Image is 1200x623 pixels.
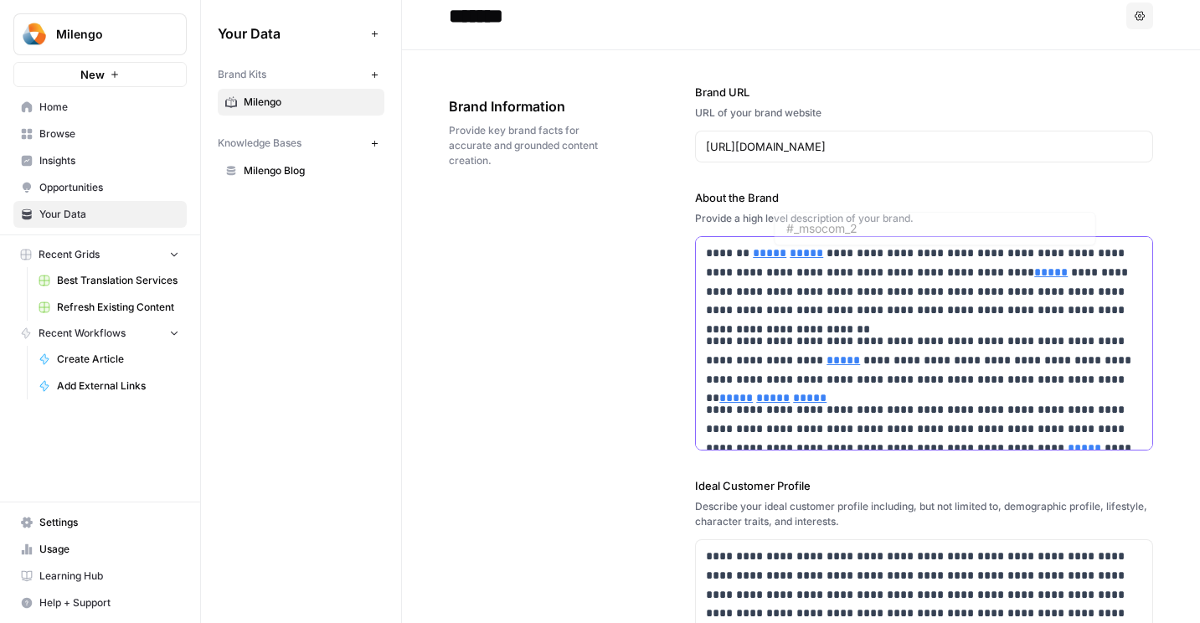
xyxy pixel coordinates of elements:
[13,94,187,121] a: Home
[39,515,179,530] span: Settings
[19,19,49,49] img: Milengo Logo
[57,273,179,288] span: Best Translation Services
[13,590,187,616] button: Help + Support
[80,66,105,83] span: New
[39,153,179,168] span: Insights
[706,138,1142,155] input: www.sundaysoccer.com
[13,201,187,228] a: Your Data
[13,563,187,590] a: Learning Hub
[31,346,187,373] a: Create Article
[57,300,179,315] span: Refresh Existing Content
[449,96,601,116] span: Brand Information
[39,207,179,222] span: Your Data
[13,536,187,563] a: Usage
[218,157,384,184] a: Milengo Blog
[13,174,187,201] a: Opportunities
[57,352,179,367] span: Create Article
[695,499,1153,529] div: Describe your ideal customer profile including, but not limited to, demographic profile, lifestyl...
[695,211,1153,226] div: Provide a high level description of your brand.
[39,247,100,262] span: Recent Grids
[218,89,384,116] a: Milengo
[39,542,179,557] span: Usage
[31,267,187,294] a: Best Translation Services
[39,569,179,584] span: Learning Hub
[56,26,157,43] span: Milengo
[695,106,1153,121] div: URL of your brand website
[449,123,601,168] span: Provide key brand facts for accurate and grounded content creation.
[13,509,187,536] a: Settings
[13,62,187,87] button: New
[218,136,301,151] span: Knowledge Bases
[13,242,187,267] button: Recent Grids
[244,163,377,178] span: Milengo Blog
[13,147,187,174] a: Insights
[39,126,179,142] span: Browse
[695,189,1153,206] label: About the Brand
[39,180,179,195] span: Opportunities
[13,13,187,55] button: Workspace: Milengo
[218,23,364,44] span: Your Data
[57,378,179,394] span: Add External Links
[39,100,179,115] span: Home
[39,326,126,341] span: Recent Workflows
[218,67,266,82] span: Brand Kits
[31,294,187,321] a: Refresh Existing Content
[13,121,187,147] a: Browse
[695,477,1153,494] label: Ideal Customer Profile
[695,84,1153,100] label: Brand URL
[39,595,179,610] span: Help + Support
[244,95,377,110] span: Milengo
[31,373,187,399] a: Add External Links
[13,321,187,346] button: Recent Workflows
